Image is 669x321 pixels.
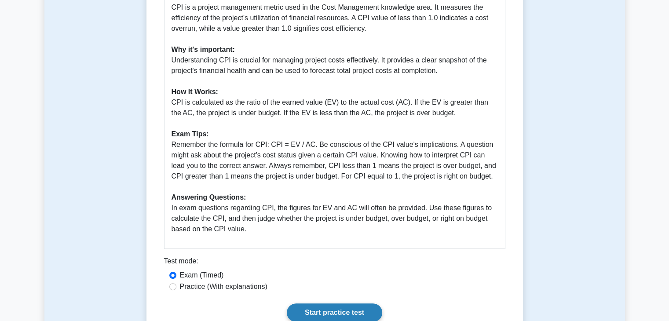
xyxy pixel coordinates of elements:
[180,281,267,292] label: Practice (With explanations)
[172,130,209,138] b: Exam Tips:
[172,46,235,53] b: Why it's important:
[164,256,505,270] div: Test mode:
[172,193,246,201] b: Answering Questions:
[180,270,224,281] label: Exam (Timed)
[172,88,218,95] b: How It Works:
